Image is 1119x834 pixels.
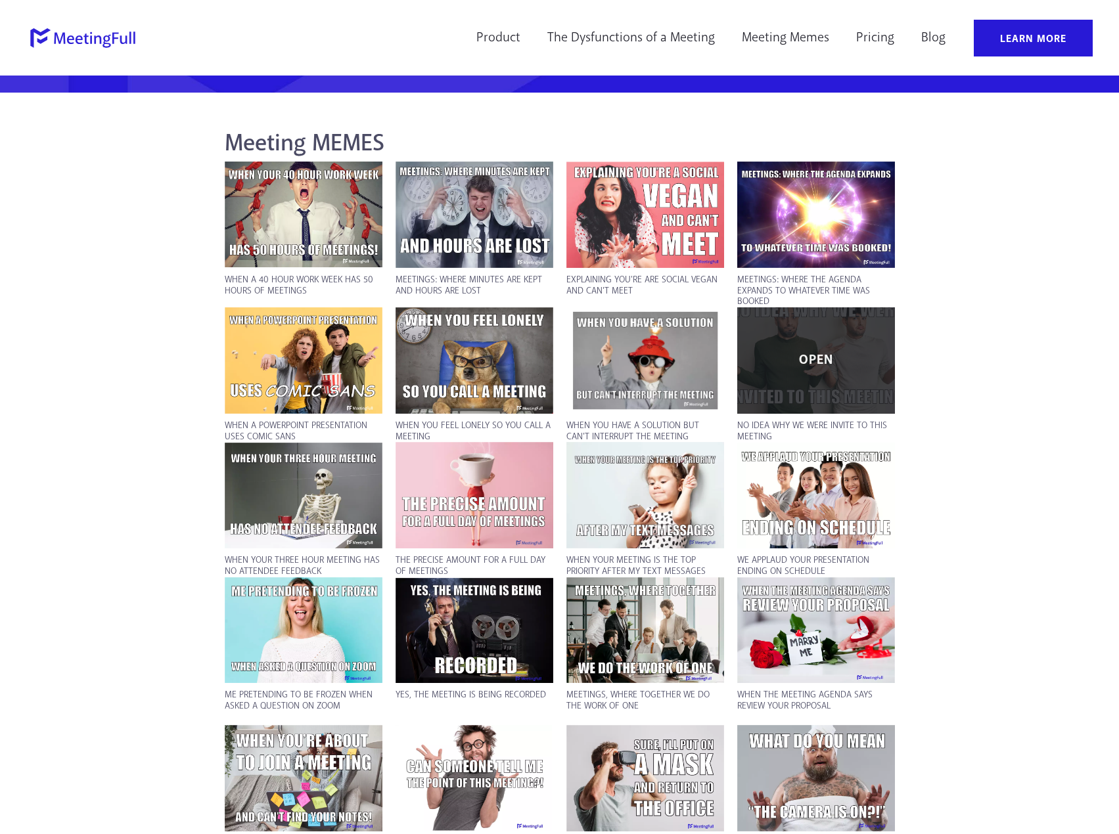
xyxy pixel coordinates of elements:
[737,577,895,684] a: when the meeting agenda says review proposal meme
[396,578,553,683] a: yes the meeting is being recorded meeting meme
[396,555,553,577] p: The precise amount for a full day of meetings
[737,555,895,577] p: We applaud your presentation ending on schedule
[396,307,553,414] a: When you feel lonely so you call a meeting
[566,420,724,443] p: When you have a solution but can't interrupt the meeting
[566,555,724,577] p: When your meeting is the top priority after my text messages
[396,162,553,268] a: minutes kept hours lost
[974,20,1093,56] a: Learn More
[566,690,724,712] p: Meetings, where together we do the work of one
[396,274,553,297] p: Meetings: Where minutes are kept and hours are lost
[225,420,382,443] p: When a powerpoint presentation uses comic sans
[396,442,553,548] a: The precise amount for a full day of meetings meeting meme
[737,420,895,443] p: No idea why we were invite to this meeting
[396,690,553,701] p: Yes, the meeting is being recorded
[737,274,895,307] p: Meetings: Where the agenda expands to whatever time was booked
[566,307,724,414] a: When you have a solution but cant interrupt the meeting
[737,443,895,549] a: We applaud your presentation ending on schedule meeting meme
[539,20,723,56] a: The Dysfunctions of a Meeting
[225,690,382,712] p: Me pretending to be frozen when asked a question on Zoom
[225,127,384,160] ss-text: Meeting MEMES
[566,274,724,297] p: Explaining you're are social vegan and can't meet
[737,690,895,712] p: when the meeting agenda says review your proposal
[848,20,903,56] a: Pricing
[737,307,895,414] a: No idea whey we were invite to this meetingOPEN
[733,20,838,56] a: Meeting Memes
[468,20,529,56] a: Product
[566,442,724,548] a: When your meeting is the top priority after my text messages meeting meme
[225,577,382,682] a: pretending to be frozen when asked a question on zoom meeting meme
[225,725,382,832] a: about to join a meeting and can't find your notes! meeting meme
[566,577,724,682] a: meetings where together we do the work of one meeting meme
[396,420,553,443] p: When you feel lonely so you call a meeting
[566,162,724,268] a: social vegan
[737,725,895,832] a: What do you mean the camera is on?! meeting meme
[913,20,954,56] a: Blog
[225,555,382,577] p: When your three hour meeting has no attendee feedback
[744,354,888,367] p: OPEN
[225,307,382,414] a: When a powerpoint presentation uses comic sans
[566,725,724,831] a: Sure, I'll put on a mask and return to the office meeting meme
[225,274,382,297] p: When a 40 hour work week has 50 hours of meetings
[225,443,382,549] a: When your three hour meeting has no attendee feedback meeting meme
[737,162,895,268] a: agenda expands to time booked
[225,162,382,267] a: meeting meme
[396,725,553,831] a: Can someone tell me the point of this meeting?! meeting meme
